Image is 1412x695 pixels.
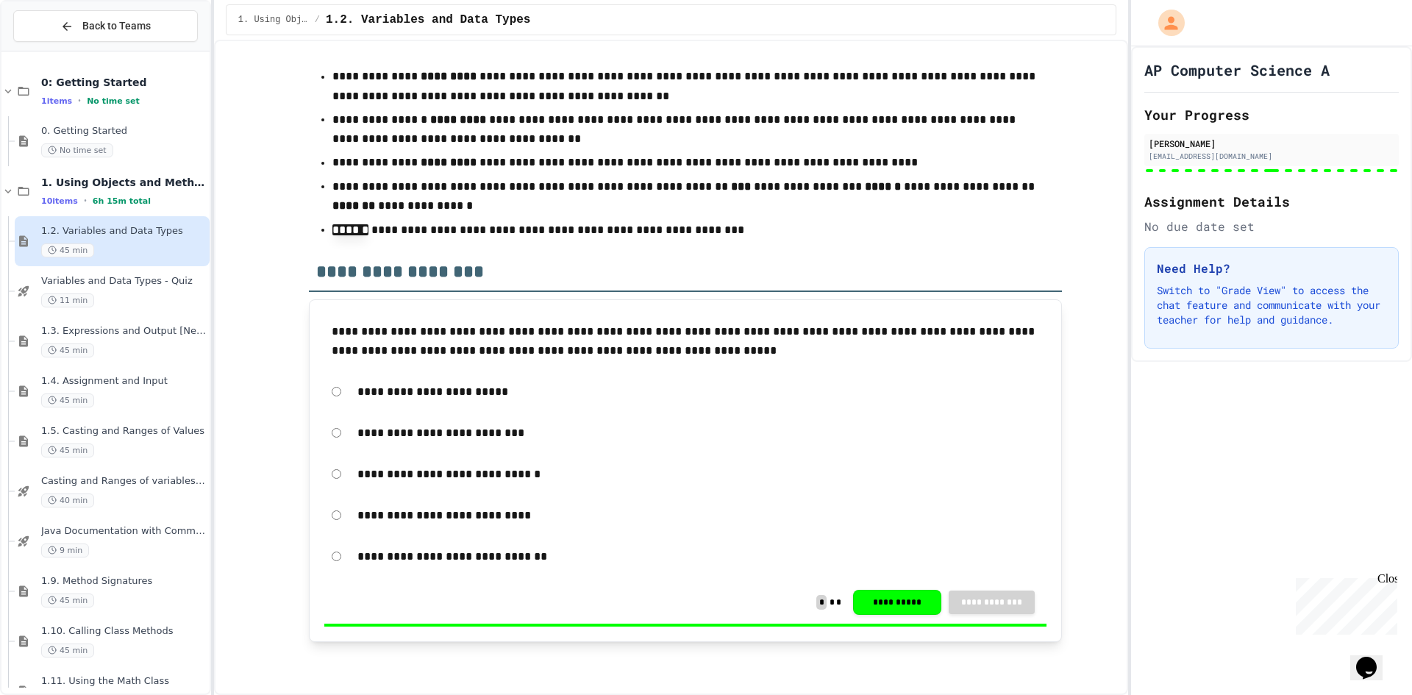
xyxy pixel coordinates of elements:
span: 1.4. Assignment and Input [41,375,207,388]
span: 45 min [41,594,94,607]
span: 10 items [41,196,78,206]
div: [EMAIL_ADDRESS][DOMAIN_NAME] [1149,151,1394,162]
span: No time set [87,96,140,106]
span: / [315,14,320,26]
button: Back to Teams [13,10,198,42]
div: My Account [1143,6,1188,40]
span: 9 min [41,543,89,557]
span: 45 min [41,243,94,257]
span: 11 min [41,293,94,307]
span: 1.2. Variables and Data Types [41,225,207,238]
span: 1. Using Objects and Methods [238,14,309,26]
h1: AP Computer Science A [1144,60,1330,80]
h2: Your Progress [1144,104,1399,125]
span: • [78,95,81,107]
span: 1 items [41,96,72,106]
h3: Need Help? [1157,260,1386,277]
span: 1.5. Casting and Ranges of Values [41,425,207,438]
div: [PERSON_NAME] [1149,137,1394,150]
span: Back to Teams [82,18,151,34]
span: No time set [41,143,113,157]
span: 45 min [41,443,94,457]
span: 1.9. Method Signatures [41,575,207,588]
span: 45 min [41,393,94,407]
span: 6h 15m total [93,196,151,206]
span: 40 min [41,493,94,507]
iframe: chat widget [1290,572,1397,635]
span: 1.10. Calling Class Methods [41,625,207,638]
span: Java Documentation with Comments - Topic 1.8 [41,525,207,538]
span: Variables and Data Types - Quiz [41,275,207,288]
div: No due date set [1144,218,1399,235]
h2: Assignment Details [1144,191,1399,212]
p: Switch to "Grade View" to access the chat feature and communicate with your teacher for help and ... [1157,283,1386,327]
span: 0: Getting Started [41,76,207,89]
span: 1.2. Variables and Data Types [326,11,530,29]
span: 1.11. Using the Math Class [41,675,207,688]
span: 1.3. Expressions and Output [New] [41,325,207,338]
span: 45 min [41,343,94,357]
span: 45 min [41,644,94,657]
div: Chat with us now!Close [6,6,101,93]
span: Casting and Ranges of variables - Quiz [41,475,207,488]
span: 1. Using Objects and Methods [41,176,207,189]
iframe: chat widget [1350,636,1397,680]
span: • [84,195,87,207]
span: 0. Getting Started [41,125,207,138]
